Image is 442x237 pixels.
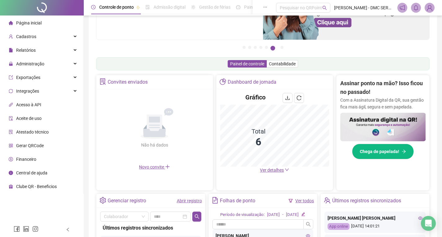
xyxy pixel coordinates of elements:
[236,5,240,9] span: dashboard
[270,46,275,50] button: 6
[199,5,230,10] span: Gestão de férias
[154,5,185,10] span: Admissão digital
[91,5,96,9] span: clock-circle
[16,184,57,189] span: Clube QR - Beneficios
[328,223,350,230] div: App online
[9,130,13,134] span: solution
[328,215,422,222] div: [PERSON_NAME] [PERSON_NAME]
[334,4,394,11] span: [PERSON_NAME] - DMC SERVICOS DE INFORMATICA LTDA
[425,3,434,12] img: 1622
[16,48,36,53] span: Relatórios
[360,148,399,155] span: Chega de papelada!
[32,226,38,232] span: instagram
[418,216,422,220] span: eye
[9,21,13,25] span: home
[126,142,183,148] div: Não há dados
[9,143,13,148] span: qrcode
[9,75,13,80] span: export
[16,20,42,25] span: Página inicial
[230,61,264,66] span: Painel de controle
[9,34,13,39] span: user-add
[14,226,20,232] span: facebook
[297,95,301,100] span: reload
[66,227,70,232] span: left
[340,79,426,97] h2: Assinar ponto na mão? Isso ficou no passado!
[194,214,199,219] span: search
[340,97,426,110] p: Com a Assinatura Digital da QR, sua gestão fica mais ágil, segura e sem papelada.
[282,212,284,218] div: -
[285,168,289,172] span: down
[23,226,29,232] span: linkedin
[267,212,280,218] div: [DATE]
[108,77,148,87] div: Convites enviados
[108,195,146,206] div: Gerenciar registro
[286,212,299,218] div: [DATE]
[145,5,150,9] span: file-done
[136,6,140,9] span: pushpin
[265,46,268,49] button: 5
[301,212,305,216] span: edit
[16,157,36,162] span: Financeiro
[212,197,218,204] span: file-text
[9,103,13,107] span: api
[413,5,419,11] span: bell
[228,77,276,87] div: Dashboard de jornada
[328,223,422,230] div: [DATE] 14:01:21
[191,5,195,9] span: sun
[324,197,330,204] span: team
[280,46,284,49] button: 7
[165,164,170,169] span: plus
[260,168,284,173] span: Ver detalhes
[259,46,262,49] button: 4
[322,6,327,10] span: search
[269,61,296,66] span: Contabilidade
[9,184,13,189] span: gift
[295,198,314,203] a: Ver todos
[254,46,257,49] button: 3
[100,197,106,204] span: setting
[139,165,170,169] span: Novo convite
[16,75,40,80] span: Exportações
[285,95,290,100] span: download
[16,61,44,66] span: Administração
[9,48,13,52] span: file
[421,216,436,231] div: Open Intercom Messenger
[243,46,246,49] button: 1
[9,171,13,175] span: info-circle
[100,78,106,85] span: solution
[16,34,36,39] span: Cadastros
[99,5,134,10] span: Controle de ponto
[220,212,265,218] div: Período de visualização:
[352,144,414,159] button: Chega de papelada!
[9,89,13,93] span: sync
[16,89,39,94] span: Integrações
[9,62,13,66] span: lock
[402,149,406,154] span: arrow-right
[9,157,13,161] span: dollar
[244,5,268,10] span: Painel do DP
[220,195,255,206] div: Folhas de ponto
[16,129,49,134] span: Atestado técnico
[332,195,401,206] div: Últimos registros sincronizados
[306,222,311,227] span: search
[400,5,405,11] span: notification
[288,199,293,203] span: filter
[16,170,47,175] span: Central de ajuda
[16,116,42,121] span: Aceite de uso
[263,5,267,9] span: ellipsis
[16,143,44,148] span: Gerar QRCode
[245,93,266,102] h4: Gráfico
[103,224,199,232] div: Últimos registros sincronizados
[220,78,226,85] span: pie-chart
[260,168,289,173] a: Ver detalhes down
[248,46,251,49] button: 2
[177,198,202,203] a: Abrir registro
[16,102,41,107] span: Acesso à API
[9,116,13,121] span: audit
[340,113,426,141] img: banner%2F02c71560-61a6-44d4-94b9-c8ab97240462.png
